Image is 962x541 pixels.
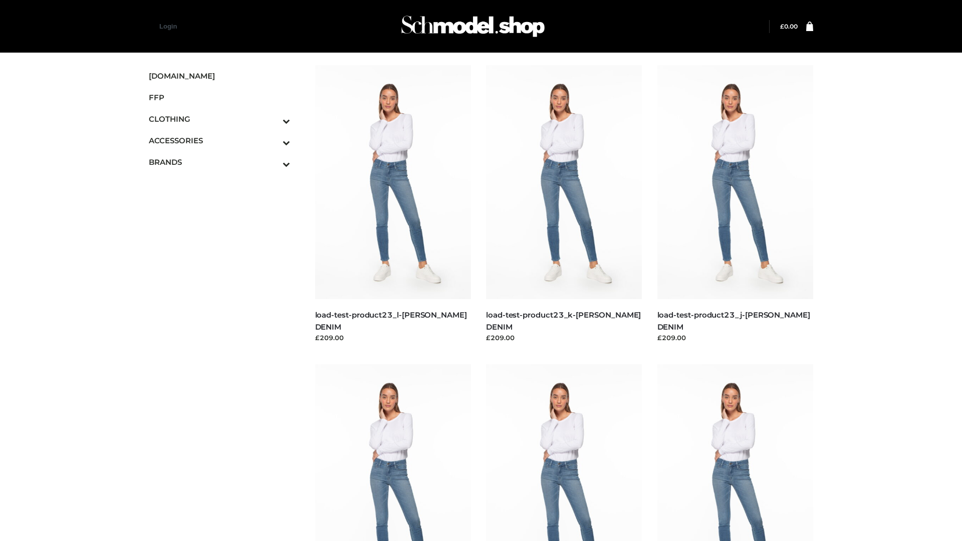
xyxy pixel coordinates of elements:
span: ACCESSORIES [149,135,290,146]
a: ACCESSORIESToggle Submenu [149,130,290,151]
img: Schmodel Admin 964 [398,7,548,46]
a: £0.00 [780,23,798,30]
a: FFP [149,87,290,108]
span: [DOMAIN_NAME] [149,70,290,82]
span: BRANDS [149,156,290,168]
div: £209.00 [657,333,814,343]
bdi: 0.00 [780,23,798,30]
span: £ [780,23,784,30]
a: BRANDSToggle Submenu [149,151,290,173]
a: Login [159,23,177,30]
span: CLOTHING [149,113,290,125]
button: Toggle Submenu [255,151,290,173]
a: load-test-product23_j-[PERSON_NAME] DENIM [657,310,810,331]
button: Toggle Submenu [255,130,290,151]
a: load-test-product23_k-[PERSON_NAME] DENIM [486,310,641,331]
span: FFP [149,92,290,103]
div: £209.00 [315,333,471,343]
div: £209.00 [486,333,642,343]
button: Toggle Submenu [255,108,290,130]
a: CLOTHINGToggle Submenu [149,108,290,130]
a: [DOMAIN_NAME] [149,65,290,87]
a: load-test-product23_l-[PERSON_NAME] DENIM [315,310,467,331]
